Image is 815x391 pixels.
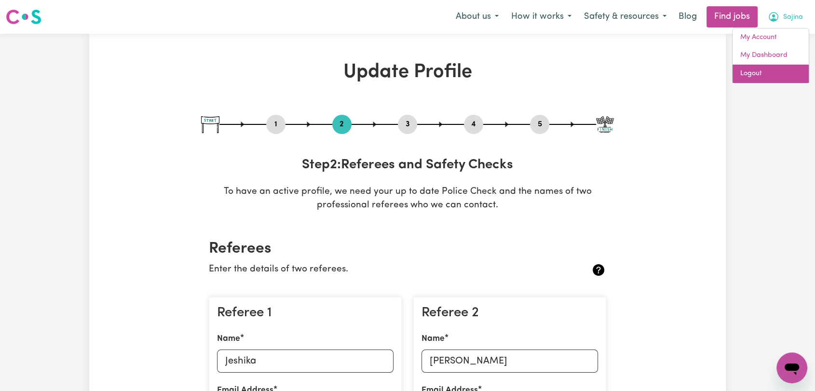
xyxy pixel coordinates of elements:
button: Go to step 4 [464,118,483,131]
button: My Account [761,7,809,27]
h1: Update Profile [201,61,614,84]
span: Sajina [783,12,803,23]
h3: Referee 2 [421,305,598,322]
a: Blog [673,6,703,27]
p: To have an active profile, we need your up to date Police Check and the names of two professional... [201,185,614,213]
a: My Account [733,28,809,47]
button: Go to step 2 [332,118,352,131]
button: Go to step 1 [266,118,285,131]
div: My Account [732,28,809,83]
button: Safety & resources [578,7,673,27]
button: Go to step 5 [530,118,549,131]
a: Find jobs [706,6,758,27]
p: Enter the details of two referees. [209,263,540,277]
a: My Dashboard [733,46,809,65]
button: About us [449,7,505,27]
h3: Referee 1 [217,305,394,322]
button: Go to step 3 [398,118,417,131]
label: Name [421,333,445,345]
img: Careseekers logo [6,8,41,26]
h3: Step 2 : Referees and Safety Checks [201,157,614,174]
a: Logout [733,65,809,83]
a: Careseekers logo [6,6,41,28]
button: How it works [505,7,578,27]
iframe: Button to launch messaging window [776,352,807,383]
label: Name [217,333,240,345]
h2: Referees [209,240,606,258]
